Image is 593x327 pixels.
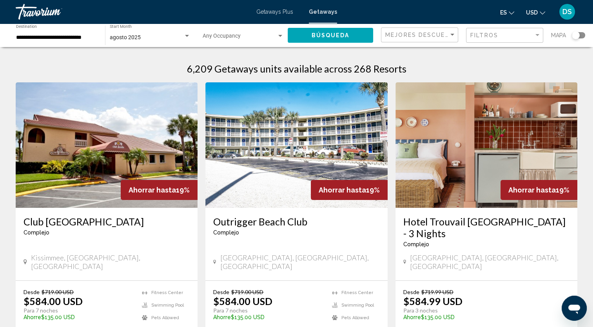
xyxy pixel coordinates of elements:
[213,295,272,307] p: $584.00 USD
[24,314,134,320] p: $135.00 USD
[403,289,419,295] span: Desde
[311,180,388,200] div: 19%
[403,314,421,320] span: Ahorre
[403,241,429,247] span: Complejo
[24,295,83,307] p: $584.00 USD
[403,216,569,239] a: Hotel Trouvail [GEOGRAPHIC_DATA] - 3 Nights
[508,186,556,194] span: Ahorrar hasta
[319,186,366,194] span: Ahorrar hasta
[526,7,545,18] button: Change currency
[213,229,239,236] span: Complejo
[501,180,577,200] div: 19%
[312,33,350,39] span: Búsqueda
[220,253,380,271] span: [GEOGRAPHIC_DATA], [GEOGRAPHIC_DATA], [GEOGRAPHIC_DATA]
[309,9,337,15] a: Getaways
[385,32,456,38] mat-select: Sort by
[470,32,498,38] span: Filtros
[421,289,453,295] span: $719.99 USD
[213,307,324,314] p: Para 7 noches
[151,303,184,308] span: Swimming Pool
[24,229,49,236] span: Complejo
[16,4,248,20] a: Travorium
[288,28,373,42] button: Búsqueda
[213,289,229,295] span: Desde
[24,314,41,320] span: Ahorre
[500,7,514,18] button: Change language
[385,32,464,38] span: Mejores descuentos
[129,186,176,194] span: Ahorrar hasta
[213,314,231,320] span: Ahorre
[24,216,190,227] a: Club [GEOGRAPHIC_DATA]
[205,82,387,208] img: 0651E01X.jpg
[151,315,179,320] span: Pets Allowed
[557,4,577,20] button: User Menu
[526,9,538,16] span: USD
[562,296,587,321] iframe: Button to launch messaging window
[151,290,183,295] span: Fitness Center
[256,9,293,15] a: Getaways Plus
[16,82,198,208] img: 5169E01L.jpg
[341,290,373,295] span: Fitness Center
[341,303,374,308] span: Swimming Pool
[121,180,198,200] div: 19%
[395,82,577,208] img: DT45I01X.jpg
[213,216,379,227] a: Outrigger Beach Club
[42,289,74,295] span: $719.00 USD
[187,63,406,74] h1: 6,209 Getaways units available across 268 Resorts
[231,289,263,295] span: $719.00 USD
[403,314,562,320] p: $135.00 USD
[110,34,141,40] span: agosto 2025
[551,30,566,41] span: Mapa
[500,9,507,16] span: es
[341,315,369,320] span: Pets Allowed
[466,27,543,44] button: Filter
[31,253,190,271] span: Kissimmee, [GEOGRAPHIC_DATA], [GEOGRAPHIC_DATA]
[24,289,40,295] span: Desde
[562,8,572,16] span: DS
[403,295,462,307] p: $584.99 USD
[410,253,569,271] span: [GEOGRAPHIC_DATA], [GEOGRAPHIC_DATA], [GEOGRAPHIC_DATA]
[24,307,134,314] p: Para 7 noches
[213,314,324,320] p: $135.00 USD
[403,307,562,314] p: Para 3 noches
